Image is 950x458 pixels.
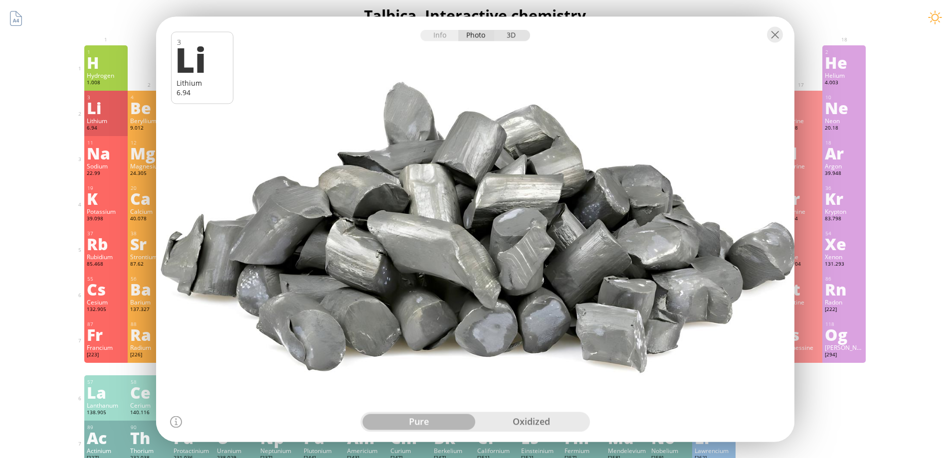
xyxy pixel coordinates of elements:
[781,215,820,223] div: 79.904
[781,253,820,261] div: Iodine
[825,230,863,237] div: 54
[87,125,125,133] div: 6.94
[131,424,169,431] div: 90
[420,29,459,41] div: Info
[782,230,820,237] div: 53
[781,145,820,161] div: Cl
[87,117,125,125] div: Lithium
[781,100,820,116] div: F
[131,321,169,327] div: 88
[87,71,125,79] div: Hydrogen
[608,447,646,455] div: Mendelevium
[825,261,863,269] div: 131.293
[130,409,169,417] div: 140.116
[87,253,125,261] div: Rubidium
[781,162,820,170] div: Chlorine
[87,306,125,314] div: 132.905
[87,430,125,446] div: Ac
[390,430,429,446] div: Cm
[825,117,863,125] div: Neon
[87,162,125,170] div: Sodium
[260,447,299,455] div: Neptunium
[87,230,125,237] div: 37
[131,379,169,385] div: 58
[130,170,169,178] div: 24.305
[434,447,472,455] div: Berkelium
[781,298,820,306] div: Astatine
[130,384,169,400] div: Ce
[130,117,169,125] div: Beryllium
[130,447,169,455] div: Thorium
[87,409,125,417] div: 138.905
[781,281,820,297] div: At
[87,185,125,191] div: 19
[130,326,169,342] div: Ra
[825,343,863,351] div: [PERSON_NAME]
[130,236,169,252] div: Sr
[130,253,169,261] div: Strontium
[87,379,125,385] div: 57
[494,29,530,41] div: 3D
[130,306,169,314] div: 137.327
[87,207,125,215] div: Potassium
[131,276,169,282] div: 56
[131,94,169,101] div: 4
[174,447,212,455] div: Protactinium
[521,447,560,455] div: Einsteinium
[87,215,125,223] div: 39.098
[130,298,169,306] div: Barium
[130,343,169,351] div: Radium
[130,281,169,297] div: Ba
[175,42,226,76] div: Li
[781,326,820,342] div: Ts
[475,414,588,430] div: oxidized
[825,170,863,178] div: 39.948
[782,321,820,327] div: 117
[651,447,690,455] div: Nobelium
[87,298,125,306] div: Cesium
[825,236,863,252] div: Xe
[434,430,472,446] div: Bk
[695,430,733,446] div: Lr
[130,207,169,215] div: Calcium
[781,190,820,206] div: Br
[131,140,169,146] div: 12
[217,430,255,446] div: U
[565,430,603,446] div: Fm
[347,447,385,455] div: Americium
[130,215,169,223] div: 40.078
[825,306,863,314] div: [222]
[76,5,874,25] h1: Talbica. Interactive chemistry
[825,71,863,79] div: Helium
[87,94,125,101] div: 3
[177,87,228,97] div: 6.94
[782,276,820,282] div: 85
[781,207,820,215] div: Bromine
[87,100,125,116] div: Li
[825,94,863,101] div: 10
[521,430,560,446] div: Es
[87,170,125,178] div: 22.99
[130,100,169,116] div: Be
[825,207,863,215] div: Krypton
[130,145,169,161] div: Mg
[87,351,125,359] div: [223]
[304,447,342,455] div: Plutonium
[130,162,169,170] div: Magnesium
[87,140,125,146] div: 11
[130,401,169,409] div: Cerium
[565,447,603,455] div: Fermium
[782,94,820,101] div: 9
[131,185,169,191] div: 20
[781,236,820,252] div: I
[87,281,125,297] div: Cs
[87,401,125,409] div: Lanthanum
[781,261,820,269] div: 126.904
[477,430,516,446] div: Cf
[87,261,125,269] div: 85.468
[825,190,863,206] div: Kr
[825,162,863,170] div: Argon
[87,54,125,70] div: H
[130,351,169,359] div: [226]
[87,326,125,342] div: Fr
